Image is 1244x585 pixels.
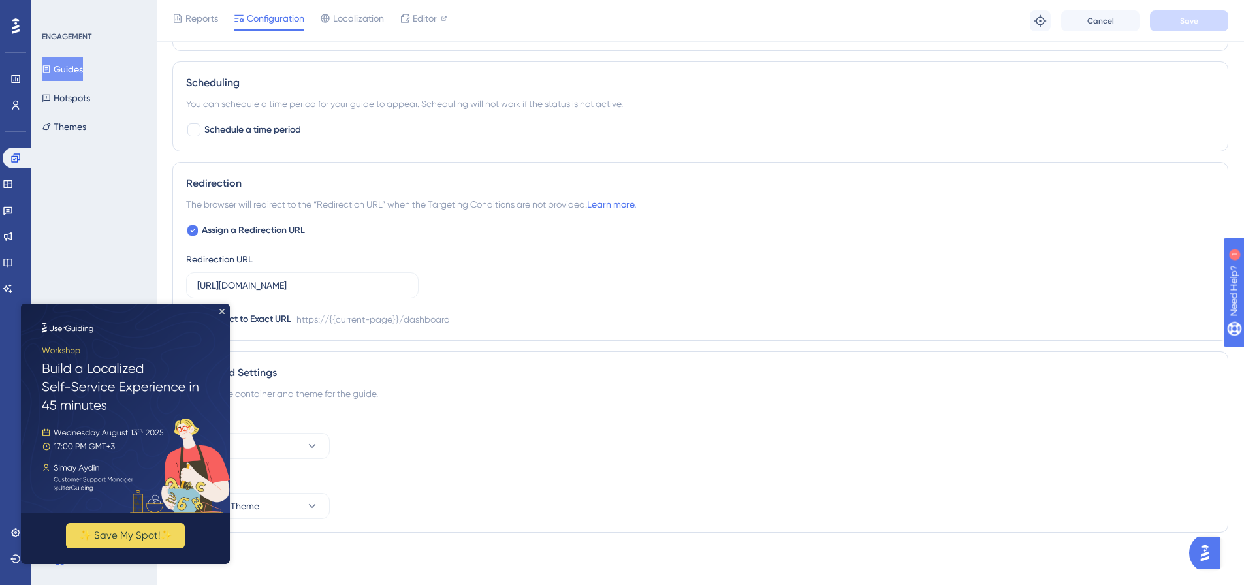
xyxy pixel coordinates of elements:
button: Hotspots [42,86,90,110]
div: Redirection URL [186,251,253,267]
span: Need Help? [31,3,82,19]
button: Guides [42,57,83,81]
span: Assign a Redirection URL [202,223,305,238]
div: 1 [91,7,95,17]
span: Reports [185,10,218,26]
span: Localization [333,10,384,26]
span: The browser will redirect to the “Redirection URL” when the Targeting Conditions are not provided. [186,197,636,212]
span: Save [1180,16,1198,26]
button: Default [186,433,330,459]
div: You can schedule a time period for your guide to appear. Scheduling will not work if the status i... [186,96,1215,112]
div: ENGAGEMENT [42,31,91,42]
div: Close Preview [199,5,204,10]
button: Themes [42,115,86,138]
input: https://www.example.com/ [197,278,407,292]
div: Theme [186,472,1215,488]
div: Redirection [186,176,1215,191]
span: Editor [413,10,437,26]
button: Default Theme [186,493,330,519]
span: Cancel [1087,16,1114,26]
div: Container [186,412,1215,428]
div: https://{{current-page}}/dashboard [296,311,450,327]
div: Advanced Settings [186,365,1215,381]
span: Schedule a time period [204,122,301,138]
span: Redirect to Exact URL [202,311,291,327]
div: Scheduling [186,75,1215,91]
span: Configuration [247,10,304,26]
button: Save [1150,10,1228,31]
button: Cancel [1061,10,1140,31]
iframe: UserGuiding AI Assistant Launcher [1189,533,1228,573]
button: ✨ Save My Spot!✨ [45,219,164,245]
div: Choose the container and theme for the guide. [186,386,1215,402]
a: Learn more. [587,199,636,210]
